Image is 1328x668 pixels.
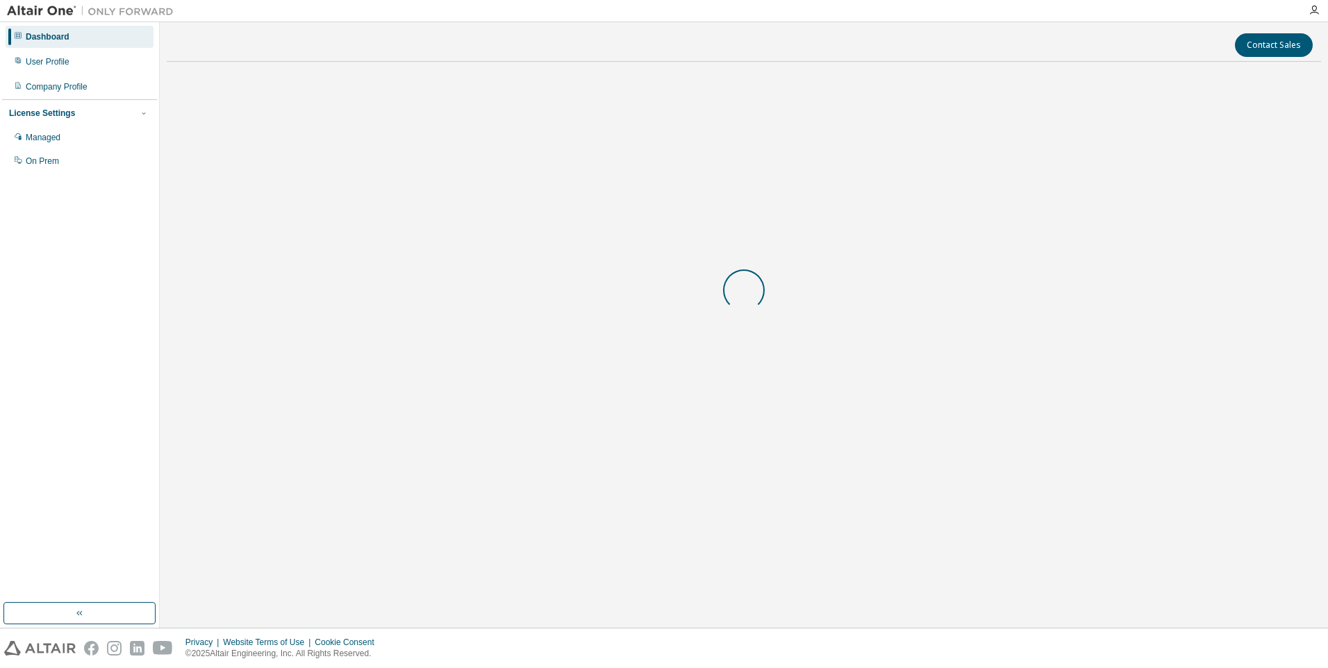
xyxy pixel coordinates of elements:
div: Managed [26,132,60,143]
div: License Settings [9,108,75,119]
div: Company Profile [26,81,88,92]
img: facebook.svg [84,641,99,656]
img: Altair One [7,4,181,18]
div: Website Terms of Use [223,637,315,648]
div: On Prem [26,156,59,167]
button: Contact Sales [1235,33,1313,57]
p: © 2025 Altair Engineering, Inc. All Rights Reserved. [185,648,383,660]
div: User Profile [26,56,69,67]
img: linkedin.svg [130,641,144,656]
div: Dashboard [26,31,69,42]
div: Cookie Consent [315,637,382,648]
div: Privacy [185,637,223,648]
img: altair_logo.svg [4,641,76,656]
img: instagram.svg [107,641,122,656]
img: youtube.svg [153,641,173,656]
